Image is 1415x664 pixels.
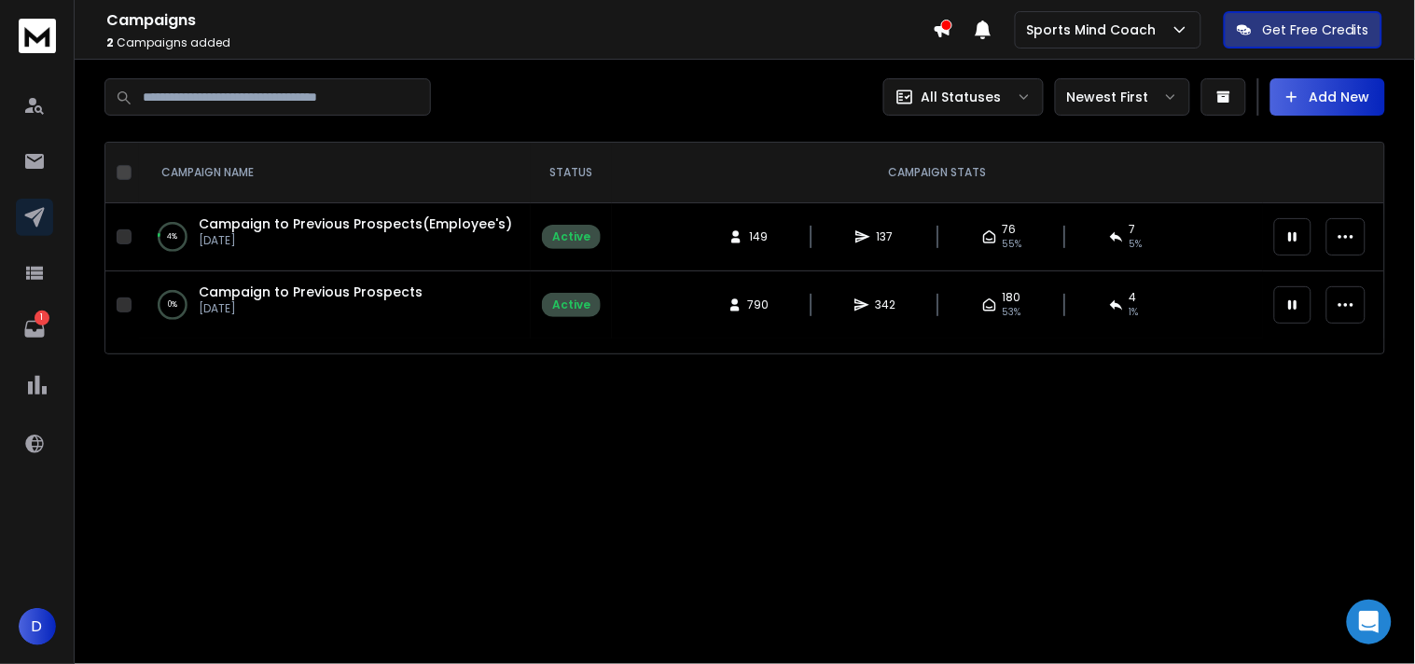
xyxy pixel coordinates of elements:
[876,229,895,244] span: 137
[1003,237,1022,252] span: 55 %
[106,9,933,32] h1: Campaigns
[199,233,512,248] p: [DATE]
[199,301,423,316] p: [DATE]
[16,311,53,348] a: 1
[19,608,56,645] button: D
[199,214,512,233] a: Campaign to Previous Prospects(Employee's)
[875,297,895,312] span: 342
[552,297,590,312] div: Active
[748,297,770,312] span: 790
[1003,290,1021,305] span: 180
[552,229,590,244] div: Active
[19,19,56,53] img: logo
[168,296,177,314] p: 0 %
[1055,78,1190,116] button: Newest First
[531,143,612,203] th: STATUS
[922,88,1002,106] p: All Statuses
[199,283,423,301] a: Campaign to Previous Prospects
[139,143,531,203] th: CAMPAIGN NAME
[35,311,49,325] p: 1
[1224,11,1382,48] button: Get Free Credits
[1270,78,1385,116] button: Add New
[1130,305,1139,320] span: 1 %
[168,228,178,246] p: 4 %
[1027,21,1164,39] p: Sports Mind Coach
[1130,237,1143,252] span: 5 %
[106,35,933,50] p: Campaigns added
[1347,600,1392,644] div: Open Intercom Messenger
[106,35,114,50] span: 2
[139,203,531,271] td: 4%Campaign to Previous Prospects(Employee's)[DATE]
[139,271,531,339] td: 0%Campaign to Previous Prospects[DATE]
[1003,305,1021,320] span: 53 %
[1130,222,1136,237] span: 7
[612,143,1263,203] th: CAMPAIGN STATS
[1130,290,1137,305] span: 4
[1263,21,1369,39] p: Get Free Credits
[749,229,768,244] span: 149
[1003,222,1017,237] span: 76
